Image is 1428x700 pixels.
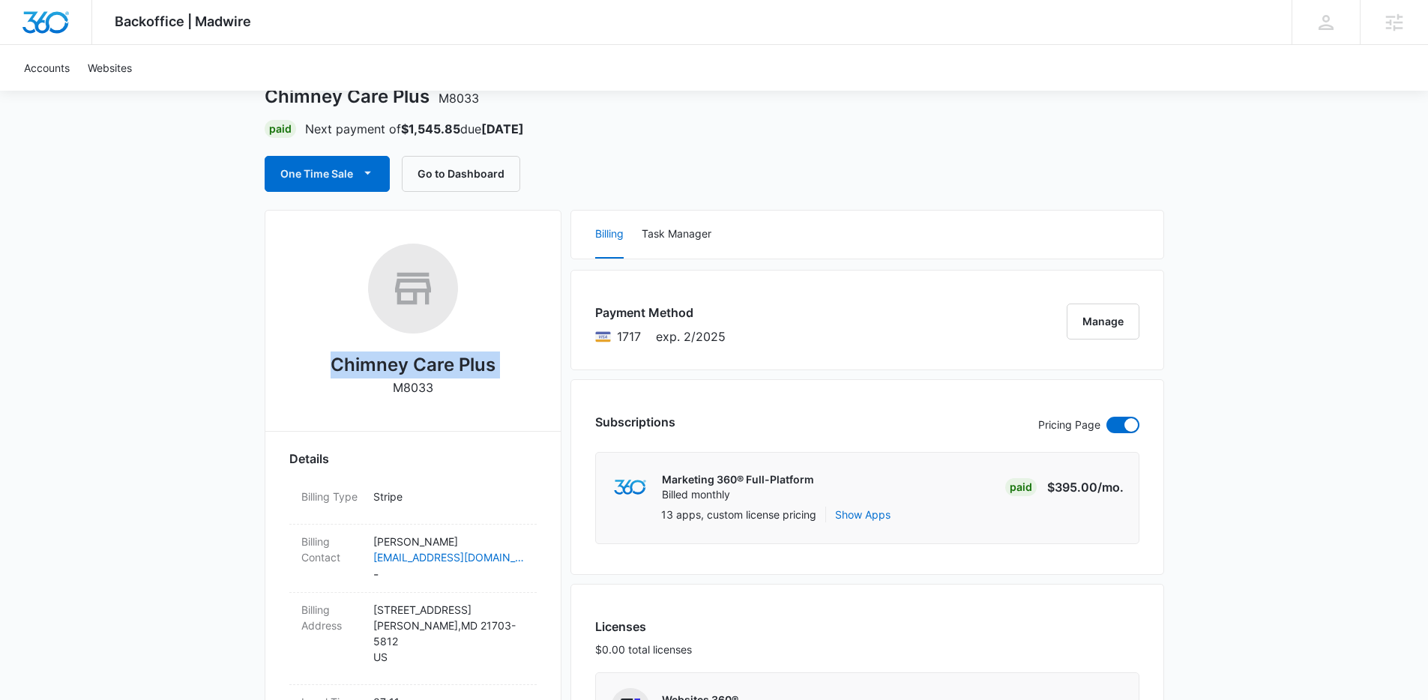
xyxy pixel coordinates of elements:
[1067,304,1139,340] button: Manage
[15,45,79,91] a: Accounts
[661,507,816,522] p: 13 apps, custom license pricing
[642,211,711,259] button: Task Manager
[1038,417,1100,433] p: Pricing Page
[662,472,814,487] p: Marketing 360® Full-Platform
[265,85,479,108] h1: Chimney Care Plus
[662,487,814,502] p: Billed monthly
[393,378,433,396] p: M8033
[595,211,624,259] button: Billing
[373,602,525,665] p: [STREET_ADDRESS] [PERSON_NAME] , MD 21703-5812 US
[401,121,460,136] strong: $1,545.85
[373,534,525,583] dd: -
[656,328,726,346] span: exp. 2/2025
[1047,478,1124,496] p: $395.00
[289,525,537,593] div: Billing Contact[PERSON_NAME][EMAIL_ADDRESS][DOMAIN_NAME]-
[439,91,479,106] span: M8033
[373,489,525,504] p: Stripe
[301,602,361,633] dt: Billing Address
[79,45,141,91] a: Websites
[265,156,390,192] button: One Time Sale
[595,304,726,322] h3: Payment Method
[481,121,524,136] strong: [DATE]
[373,534,525,549] p: [PERSON_NAME]
[595,618,692,636] h3: Licenses
[331,351,495,378] h2: Chimney Care Plus
[265,120,296,138] div: Paid
[289,480,537,525] div: Billing TypeStripe
[1005,478,1037,496] div: Paid
[595,413,675,431] h3: Subscriptions
[402,156,520,192] button: Go to Dashboard
[289,593,537,685] div: Billing Address[STREET_ADDRESS][PERSON_NAME],MD 21703-5812US
[614,480,646,495] img: marketing360Logo
[373,549,525,565] a: [EMAIL_ADDRESS][DOMAIN_NAME]
[301,489,361,504] dt: Billing Type
[617,328,641,346] span: Visa ending with
[835,507,891,522] button: Show Apps
[301,534,361,565] dt: Billing Contact
[595,642,692,657] p: $0.00 total licenses
[1097,480,1124,495] span: /mo.
[289,450,329,468] span: Details
[305,120,524,138] p: Next payment of due
[115,13,251,29] span: Backoffice | Madwire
